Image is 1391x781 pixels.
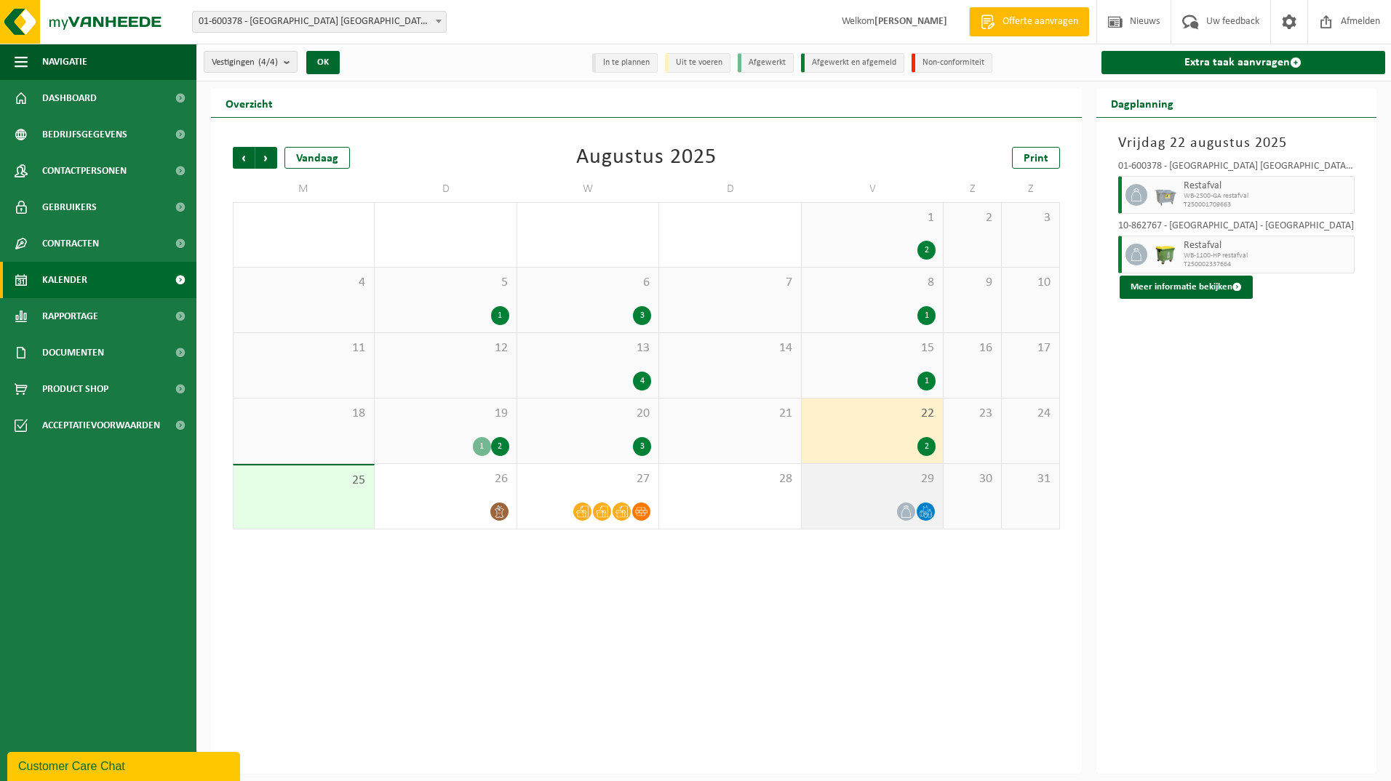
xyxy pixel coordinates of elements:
span: 20 [525,406,651,422]
span: Contracten [42,225,99,262]
td: V [802,176,944,202]
span: 31 [1009,471,1052,487]
span: Product Shop [42,371,108,407]
h3: Vrijdag 22 augustus 2025 [1118,132,1355,154]
div: 3 [633,306,651,325]
span: Vorige [233,147,255,169]
iframe: chat widget [7,749,243,781]
li: Afgewerkt [738,53,794,73]
span: Restafval [1184,240,1351,252]
div: 1 [473,437,491,456]
span: 13 [525,340,651,356]
span: 8 [809,275,936,291]
span: 29 [809,471,936,487]
span: Documenten [42,335,104,371]
count: (4/4) [258,57,278,67]
span: 15 [809,340,936,356]
span: 9 [951,275,994,291]
div: 2 [917,241,936,260]
div: 01-600378 - [GEOGRAPHIC_DATA] [GEOGRAPHIC_DATA] - [GEOGRAPHIC_DATA] [1118,161,1355,176]
span: Kalender [42,262,87,298]
span: Volgende [255,147,277,169]
li: Non-conformiteit [912,53,992,73]
a: Extra taak aanvragen [1101,51,1386,74]
td: Z [1002,176,1060,202]
div: 1 [917,372,936,390]
div: 4 [633,372,651,390]
span: 10 [1009,275,1052,291]
span: 25 [241,473,367,489]
span: 11 [241,340,367,356]
span: T250001709663 [1184,201,1351,209]
span: Print [1024,153,1048,164]
span: 27 [525,471,651,487]
div: 1 [491,306,509,325]
span: 16 [951,340,994,356]
span: 18 [241,406,367,422]
span: 19 [382,406,509,422]
img: WB-1100-HPE-GN-50 [1155,244,1176,265]
span: 3 [1009,210,1052,226]
span: Rapportage [42,298,98,335]
h2: Dagplanning [1096,89,1188,117]
a: Print [1012,147,1060,169]
div: 1 [917,306,936,325]
span: Bedrijfsgegevens [42,116,127,153]
span: Acceptatievoorwaarden [42,407,160,444]
span: Contactpersonen [42,153,127,189]
div: Vandaag [284,147,350,169]
span: 7 [666,275,793,291]
td: D [375,176,517,202]
span: 24 [1009,406,1052,422]
a: Offerte aanvragen [969,7,1089,36]
span: WB-1100-HP restafval [1184,252,1351,260]
span: 26 [382,471,509,487]
span: 4 [241,275,367,291]
button: OK [306,51,340,74]
td: D [659,176,801,202]
div: 3 [633,437,651,456]
button: Vestigingen(4/4) [204,51,298,73]
li: Afgewerkt en afgemeld [801,53,904,73]
span: Vestigingen [212,52,278,73]
td: W [517,176,659,202]
span: 6 [525,275,651,291]
div: Augustus 2025 [576,147,717,169]
span: 14 [666,340,793,356]
td: M [233,176,375,202]
span: Gebruikers [42,189,97,225]
span: Dashboard [42,80,97,116]
li: In te plannen [592,53,658,73]
span: 23 [951,406,994,422]
span: 21 [666,406,793,422]
span: 01-600378 - NOORD NATIE TERMINAL NV - ANTWERPEN [192,11,447,33]
span: 30 [951,471,994,487]
div: 2 [491,437,509,456]
span: 28 [666,471,793,487]
span: 5 [382,275,509,291]
span: 01-600378 - NOORD NATIE TERMINAL NV - ANTWERPEN [193,12,446,32]
div: 10-862767 - [GEOGRAPHIC_DATA] - [GEOGRAPHIC_DATA] [1118,221,1355,236]
span: Navigatie [42,44,87,80]
button: Meer informatie bekijken [1120,276,1253,299]
span: WB-2500-GA restafval [1184,192,1351,201]
span: 22 [809,406,936,422]
span: T250002337664 [1184,260,1351,269]
img: WB-2500-GAL-GY-01 [1155,184,1176,206]
span: 2 [951,210,994,226]
span: 17 [1009,340,1052,356]
span: 1 [809,210,936,226]
span: Offerte aanvragen [999,15,1082,29]
div: 2 [917,437,936,456]
span: Restafval [1184,180,1351,192]
td: Z [944,176,1002,202]
span: 12 [382,340,509,356]
h2: Overzicht [211,89,287,117]
li: Uit te voeren [665,53,730,73]
strong: [PERSON_NAME] [874,16,947,27]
